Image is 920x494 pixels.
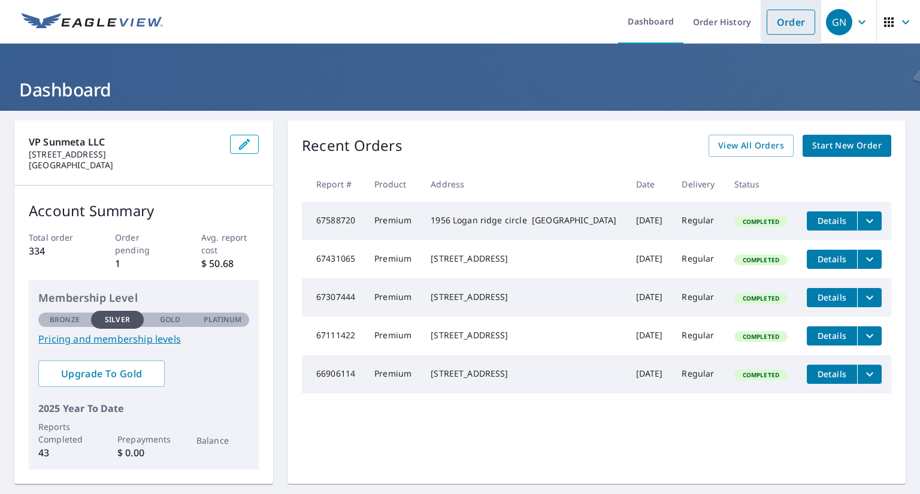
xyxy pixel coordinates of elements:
[627,166,673,202] th: Date
[29,135,220,149] p: VP Sunmeta LLC
[857,365,882,384] button: filesDropdownBtn-66906114
[302,355,365,393] td: 66906114
[857,250,882,269] button: filesDropdownBtn-67431065
[38,360,165,387] a: Upgrade To Gold
[29,244,86,258] p: 334
[117,445,170,460] p: $ 0.00
[115,231,172,256] p: Order pending
[29,160,220,171] p: [GEOGRAPHIC_DATA]
[38,445,91,460] p: 43
[431,329,616,341] div: [STREET_ADDRESS]
[736,256,786,264] span: Completed
[365,355,421,393] td: Premium
[627,278,673,317] td: [DATE]
[672,355,724,393] td: Regular
[105,314,130,325] p: Silver
[302,240,365,278] td: 67431065
[302,317,365,355] td: 67111422
[857,211,882,231] button: filesDropdownBtn-67588720
[803,135,891,157] a: Start New Order
[14,77,906,102] h1: Dashboard
[302,202,365,240] td: 67588720
[431,291,616,303] div: [STREET_ADDRESS]
[736,332,786,341] span: Completed
[627,317,673,355] td: [DATE]
[718,138,784,153] span: View All Orders
[814,253,850,265] span: Details
[767,10,815,35] a: Order
[672,278,724,317] td: Regular
[672,240,724,278] td: Regular
[627,202,673,240] td: [DATE]
[814,292,850,303] span: Details
[29,231,86,244] p: Total order
[365,240,421,278] td: Premium
[431,368,616,380] div: [STREET_ADDRESS]
[302,166,365,202] th: Report #
[117,433,170,445] p: Prepayments
[38,420,91,445] p: Reports Completed
[48,367,155,380] span: Upgrade To Gold
[826,9,852,35] div: GN
[196,434,249,447] p: Balance
[736,371,786,379] span: Completed
[814,330,850,341] span: Details
[38,332,249,346] a: Pricing and membership levels
[201,256,259,271] p: $ 50.68
[29,200,259,222] p: Account Summary
[807,326,857,346] button: detailsBtn-67111422
[38,290,249,306] p: Membership Level
[807,211,857,231] button: detailsBtn-67588720
[857,326,882,346] button: filesDropdownBtn-67111422
[50,314,80,325] p: Bronze
[115,256,172,271] p: 1
[814,368,850,380] span: Details
[725,166,797,202] th: Status
[201,231,259,256] p: Avg. report cost
[365,317,421,355] td: Premium
[160,314,180,325] p: Gold
[365,278,421,317] td: Premium
[365,202,421,240] td: Premium
[672,166,724,202] th: Delivery
[812,138,882,153] span: Start New Order
[38,401,249,416] p: 2025 Year To Date
[302,278,365,317] td: 67307444
[302,135,402,157] p: Recent Orders
[736,294,786,302] span: Completed
[421,166,626,202] th: Address
[857,288,882,307] button: filesDropdownBtn-67307444
[807,365,857,384] button: detailsBtn-66906114
[204,314,241,325] p: Platinum
[814,215,850,226] span: Details
[807,288,857,307] button: detailsBtn-67307444
[22,13,163,31] img: EV Logo
[736,217,786,226] span: Completed
[672,317,724,355] td: Regular
[431,253,616,265] div: [STREET_ADDRESS]
[431,214,616,226] div: 1956 Logan ridge circle [GEOGRAPHIC_DATA]
[29,149,220,160] p: [STREET_ADDRESS]
[709,135,794,157] a: View All Orders
[672,202,724,240] td: Regular
[365,166,421,202] th: Product
[627,240,673,278] td: [DATE]
[627,355,673,393] td: [DATE]
[807,250,857,269] button: detailsBtn-67431065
